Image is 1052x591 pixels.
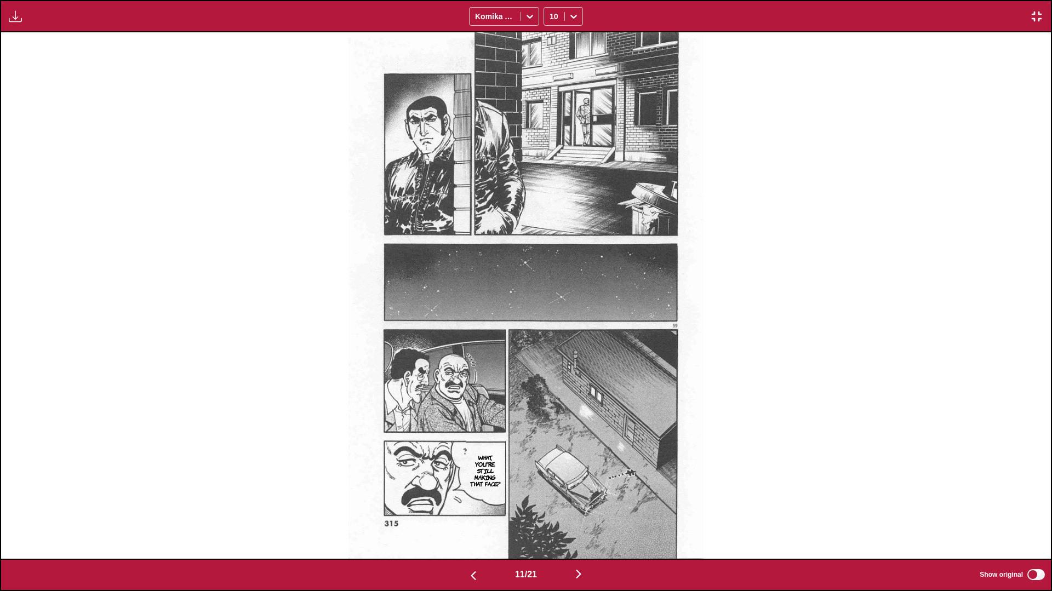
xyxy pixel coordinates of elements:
[467,569,480,582] img: Previous page
[572,567,585,581] img: Next page
[515,570,537,579] span: 11 / 21
[348,32,704,559] img: Manga Panel
[1027,569,1045,580] input: Show original
[980,571,1023,578] span: Show original
[9,10,22,23] img: Download translated images
[466,452,505,489] p: What, you're still making that face?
